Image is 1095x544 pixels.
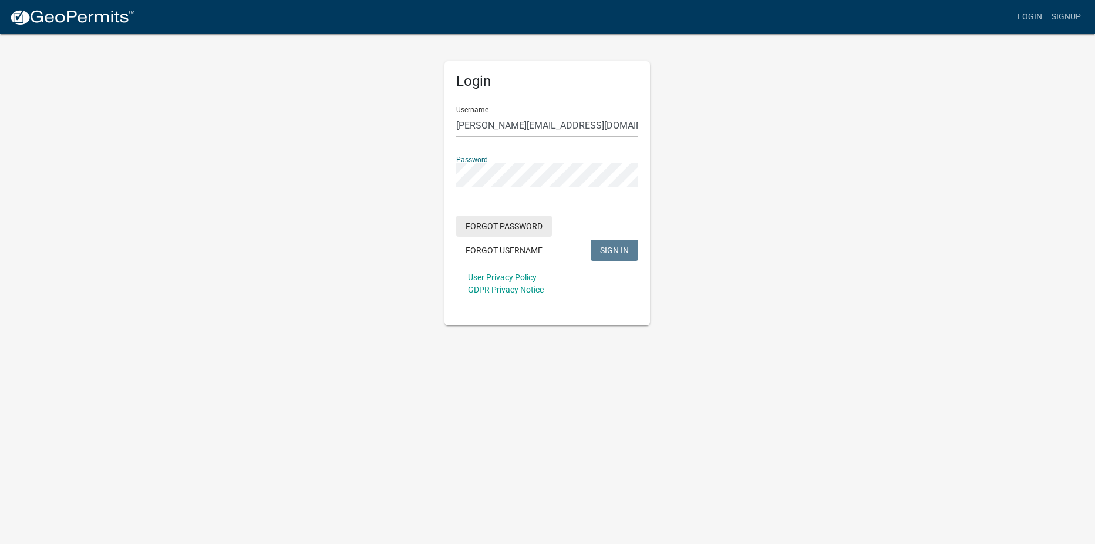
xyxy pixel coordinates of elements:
[468,285,544,294] a: GDPR Privacy Notice
[600,245,629,254] span: SIGN IN
[456,73,638,90] h5: Login
[456,216,552,237] button: Forgot Password
[456,240,552,261] button: Forgot Username
[1047,6,1086,28] a: Signup
[468,273,537,282] a: User Privacy Policy
[591,240,638,261] button: SIGN IN
[1013,6,1047,28] a: Login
